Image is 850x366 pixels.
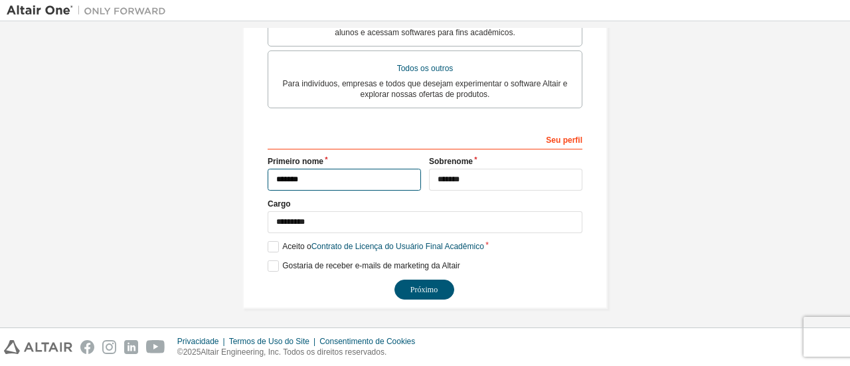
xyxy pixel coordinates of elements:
[102,340,116,354] img: instagram.svg
[394,280,454,300] button: Próximo
[124,340,138,354] img: linkedin.svg
[177,347,183,357] font: ©
[410,285,438,294] font: Próximo
[4,340,72,354] img: altair_logo.svg
[268,157,323,166] font: Primeiro nome
[444,242,483,251] font: Acadêmico
[311,242,443,251] font: Contrato de Licença do Usuário Final
[183,347,201,357] font: 2025
[397,64,454,73] font: Todos os outros
[546,136,582,145] font: Seu perfil
[146,340,165,354] img: youtube.svg
[268,199,291,209] font: Cargo
[283,17,568,37] font: Para professores e administradores de instituições acadêmicas que administram alunos e acessam so...
[283,79,568,99] font: Para indivíduos, empresas e todos que desejam experimentar o software Altair e explorar nossas of...
[7,4,173,17] img: Altair Um
[229,337,309,346] font: Termos de Uso do Site
[80,340,94,354] img: facebook.svg
[319,337,415,346] font: Consentimento de Cookies
[201,347,386,357] font: Altair Engineering, Inc. Todos os direitos reservados.
[282,261,460,270] font: Gostaria de receber e-mails de marketing da Altair
[282,242,311,251] font: Aceito o
[177,337,219,346] font: Privacidade
[429,157,473,166] font: Sobrenome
